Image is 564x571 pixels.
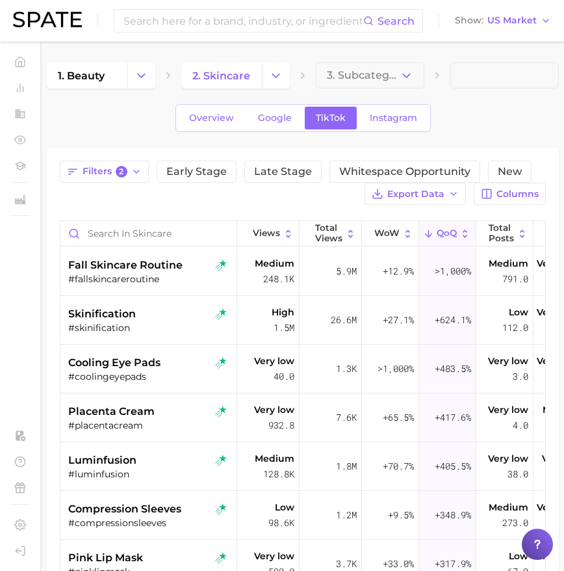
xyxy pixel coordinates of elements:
[498,166,522,177] span: New
[127,62,155,88] button: Change Category
[10,541,30,561] a: Log out. Currently logged in with e-mail veronica_radyuk@us.amorepacific.com.
[359,107,428,129] a: Instagram
[253,228,280,239] span: Views
[60,161,149,183] button: Filters2
[68,258,183,273] span: fall skincare routine
[254,402,294,418] span: Very low
[489,499,528,515] span: Medium
[383,410,414,425] span: +65.5%
[336,263,357,279] span: 5.9m
[488,402,528,418] span: Very low
[68,453,136,468] span: luminfusion
[339,166,470,177] span: Whitespace Opportunity
[435,361,471,377] span: +483.5%
[68,517,232,529] div: #compressionsleeves
[374,228,400,239] span: WoW
[68,322,232,334] div: #skinification
[116,166,127,178] span: 2
[68,306,136,322] span: skinification
[122,10,363,32] input: Search here for a brand, industry, or ingredient
[237,221,300,246] button: Views
[502,515,528,531] span: 273.0
[68,355,160,371] span: cooling eye pads
[268,418,294,433] span: 932.8
[488,353,528,369] span: Very low
[262,62,290,88] button: Change Category
[275,499,294,515] span: Low
[383,312,414,328] span: +27.1%
[83,166,127,178] span: Filters
[178,107,245,129] a: Overview
[315,223,342,243] span: Total Views
[215,552,227,564] img: tiktok rising star
[274,320,294,336] span: 1.5m
[254,353,294,369] span: Very low
[507,466,528,482] span: 38.0
[215,455,227,466] img: tiktok rising star
[68,501,181,517] span: compression sleeves
[331,312,357,328] span: 26.6m
[254,548,294,564] span: Very low
[489,256,528,271] span: Medium
[215,406,227,418] img: tiktok rising star
[488,451,528,466] span: Very low
[166,166,227,177] span: Early Stage
[327,70,400,81] span: 3. Subcategory
[370,113,417,124] span: Instagram
[68,404,155,419] span: placenta cream
[192,70,250,82] span: 2. skincare
[189,113,234,124] span: Overview
[435,507,471,523] span: +348.9%
[509,304,528,320] span: Low
[502,320,528,336] span: 112.0
[362,221,419,246] button: WoW
[378,362,414,375] span: >1,000%
[476,221,533,246] button: Total Posts
[60,221,237,246] input: Search in skincare
[383,263,414,279] span: +12.9%
[336,410,357,425] span: 7.6k
[268,515,294,531] span: 98.6k
[181,62,262,88] a: 2. skincare
[274,369,294,384] span: 40.0
[435,410,471,425] span: +417.6%
[255,451,294,466] span: Medium
[489,223,514,243] span: Total Posts
[513,418,528,433] span: 4.0
[47,62,127,88] a: 1. beauty
[435,265,471,277] span: >1,000%
[502,271,528,287] span: 791.0
[387,189,444,200] span: Export Data
[435,458,471,474] span: +405.5%
[365,183,466,205] button: Export Data
[388,507,414,523] span: +9.5%
[336,458,357,474] span: 1.8m
[474,183,546,205] button: Columns
[68,468,232,480] div: #luminfusion
[419,221,476,246] button: QoQ
[215,259,227,271] img: tiktok rising star
[58,70,105,82] span: 1. beauty
[215,357,227,369] img: tiktok rising star
[452,12,554,29] button: ShowUS Market
[258,113,292,124] span: Google
[316,113,346,124] span: TikTok
[215,503,227,515] img: tiktok rising star
[378,15,415,27] span: Search
[437,228,457,239] span: QoQ
[487,17,537,24] span: US Market
[255,256,294,271] span: Medium
[316,62,424,88] button: 3. Subcategory
[513,369,528,384] span: 3.0
[435,312,471,328] span: +624.1%
[336,361,357,377] span: 1.3k
[336,507,357,523] span: 1.2m
[254,166,312,177] span: Late Stage
[272,304,294,320] span: High
[455,17,483,24] span: Show
[496,189,539,200] span: Columns
[215,308,227,320] img: tiktok rising star
[263,271,294,287] span: 248.1k
[263,466,294,482] span: 128.8k
[13,12,82,27] img: SPATE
